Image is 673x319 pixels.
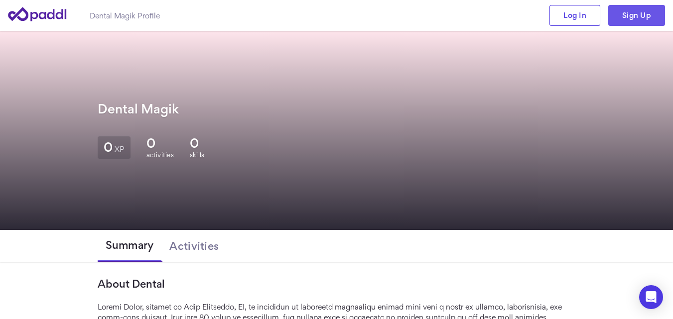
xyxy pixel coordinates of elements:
div: tabs [98,230,576,262]
small: XP [115,146,125,152]
span: 0 [190,136,199,151]
span: activities [146,151,174,159]
div: Open Intercom Messenger [639,285,663,309]
span: 0 [146,136,155,151]
h3: About Dental [98,278,576,290]
span: skills [190,151,204,159]
span: Activities [169,240,219,252]
a: Sign Up [608,5,665,26]
a: Log In [549,5,600,26]
span: 0 [104,142,113,152]
h1: Dental Magik Profile [90,10,160,21]
span: Summary [106,239,154,251]
h1: Dental Magik [98,102,179,116]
